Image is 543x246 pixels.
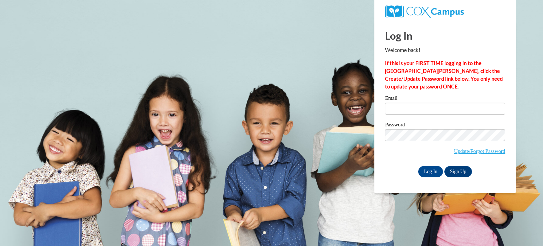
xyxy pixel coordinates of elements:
[385,46,505,54] p: Welcome back!
[385,28,505,43] h1: Log In
[418,166,443,177] input: Log In
[385,122,505,129] label: Password
[385,60,503,90] strong: If this is your FIRST TIME logging in to the [GEOGRAPHIC_DATA][PERSON_NAME], click the Create/Upd...
[444,166,472,177] a: Sign Up
[385,5,464,18] img: COX Campus
[385,8,464,14] a: COX Campus
[385,96,505,103] label: Email
[454,148,505,154] a: Update/Forgot Password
